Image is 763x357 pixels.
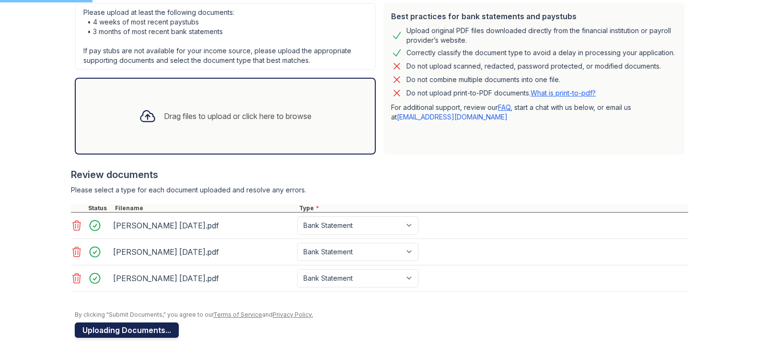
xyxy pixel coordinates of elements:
[75,322,179,338] button: Uploading Documents...
[113,218,293,233] div: [PERSON_NAME] [DATE].pdf
[113,271,293,286] div: [PERSON_NAME] [DATE].pdf
[273,311,313,318] a: Privacy Policy.
[498,103,510,111] a: FAQ
[71,168,688,181] div: Review documents
[86,204,113,212] div: Status
[406,26,677,45] div: Upload original PDF files downloaded directly from the financial institution or payroll provider’...
[406,74,560,85] div: Do not combine multiple documents into one file.
[531,89,596,97] a: What is print-to-pdf?
[406,88,596,98] p: Do not upload print-to-PDF documents.
[297,204,688,212] div: Type
[406,47,675,59] div: Correctly classify the document type to avoid a delay in processing your application.
[406,60,661,72] div: Do not upload scanned, redacted, password protected, or modified documents.
[397,113,508,121] a: [EMAIL_ADDRESS][DOMAIN_NAME]
[391,103,677,122] p: For additional support, review our , start a chat with us below, or email us at
[75,3,376,70] div: Please upload at least the following documents: • 4 weeks of most recent paystubs • 3 months of m...
[164,110,312,122] div: Drag files to upload or click here to browse
[75,311,688,319] div: By clicking "Submit Documents," you agree to our and
[71,185,688,195] div: Please select a type for each document uploaded and resolve any errors.
[213,311,262,318] a: Terms of Service
[113,244,293,260] div: [PERSON_NAME] [DATE].pdf
[113,204,297,212] div: Filename
[391,11,677,22] div: Best practices for bank statements and paystubs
